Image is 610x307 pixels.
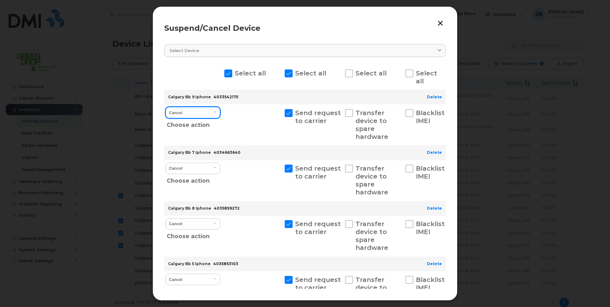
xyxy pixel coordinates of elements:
[337,165,341,168] input: Transfer device to spare hardware
[398,220,401,223] input: Blacklist IMEI
[416,165,445,180] span: Blacklist IMEI
[168,95,211,99] strong: Calgary Bb 9 Iphone
[277,165,280,168] input: Send request to carrier
[416,276,445,291] span: Blacklist IMEI
[277,69,280,73] input: Select all
[213,150,241,155] span: 4034663640
[277,220,280,223] input: Send request to carrier
[277,109,280,112] input: Send request to carrier
[295,109,341,125] span: Send request to carrier
[356,109,388,140] span: Transfer device to spare hardware
[164,44,446,57] a: Select device
[170,48,199,54] span: Select device
[167,284,220,297] div: Choose action
[295,69,326,77] span: Select all
[168,206,211,211] strong: Calgary Bb 8 Iphone
[398,69,401,73] input: Select all
[235,69,266,77] span: Select all
[164,24,446,32] div: Suspend/Cancel Device
[213,95,238,99] span: 4033542175
[168,150,211,155] strong: Calgary Bb 7 Iphone
[337,109,341,112] input: Transfer device to spare hardware
[217,69,220,73] input: Select all
[427,206,442,211] a: Delete
[398,276,401,279] input: Blacklist IMEI
[416,69,437,85] span: Select all
[356,165,388,196] span: Transfer device to spare hardware
[398,109,401,112] input: Blacklist IMEI
[398,165,401,168] input: Blacklist IMEI
[295,165,341,180] span: Send request to carrier
[337,69,341,73] input: Select all
[416,109,445,125] span: Blacklist IMEI
[214,206,240,211] span: 4035859272
[356,220,388,251] span: Transfer device to spare hardware
[167,118,220,130] div: Choose action
[337,220,341,223] input: Transfer device to spare hardware
[427,261,442,266] a: Delete
[427,150,442,155] a: Delete
[337,276,341,279] input: Transfer device to spare hardware
[295,276,341,291] span: Send request to carrier
[167,229,220,241] div: Choose action
[416,220,445,236] span: Blacklist IMEI
[213,261,238,266] span: 4035853103
[168,261,211,266] strong: Calgary Bb 5 Iphone
[427,95,442,99] a: Delete
[167,173,220,186] div: Choose action
[356,69,387,77] span: Select all
[277,276,280,279] input: Send request to carrier
[295,220,341,236] span: Send request to carrier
